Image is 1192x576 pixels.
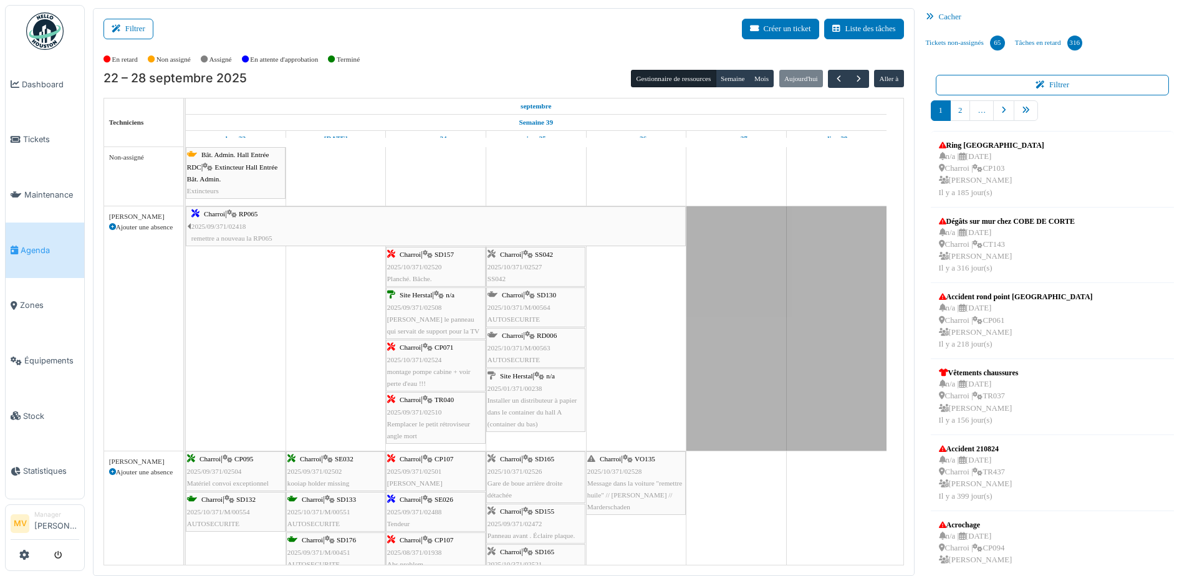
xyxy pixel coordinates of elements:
div: | [387,534,484,570]
span: SE032 [335,455,353,463]
a: 23 septembre 2025 [321,131,351,146]
span: SS042 [535,251,553,258]
a: Équipements [6,333,84,388]
div: | [488,453,584,501]
a: 22 septembre 2025 [517,98,555,114]
span: 2025/10/371/M/00551 [287,508,350,516]
button: Filtrer [936,75,1170,95]
label: Assigné [209,54,232,65]
div: [PERSON_NAME] [109,211,178,222]
span: CP107 [435,455,453,463]
span: kooiap holder missing [287,479,349,487]
a: Tickets [6,112,84,168]
span: Charroi [502,291,523,299]
a: Maintenance [6,167,84,223]
span: Bât. Admin. Hall Entrée RDC [187,151,269,170]
span: Dashboard [22,79,79,90]
div: | [387,249,484,285]
span: SD157 [435,251,454,258]
span: Charroi [500,455,521,463]
button: Liste des tâches [824,19,904,39]
li: [PERSON_NAME] [34,510,79,537]
span: 2025/10/371/M/00564 [488,304,550,311]
span: Charroi [300,455,321,463]
a: Tickets non-assignés [921,26,1010,60]
span: 2025/09/371/02502 [287,468,342,475]
span: SD165 [535,455,554,463]
span: 2025/10/371/02520 [387,263,442,271]
span: Charroi [500,548,521,555]
label: En attente d'approbation [250,54,318,65]
span: CP071 [435,343,453,351]
span: 2025/09/371/02501 [387,468,442,475]
a: 26 septembre 2025 [623,131,650,146]
button: Mois [749,70,774,87]
a: Tâches en retard [1010,26,1087,60]
div: Dégâts sur mur chez COBE DE CORTE [939,216,1075,227]
h2: 22 – 28 septembre 2025 [103,71,247,86]
span: AUTOSECURITE [187,520,239,527]
span: 2025/09/371/02510 [387,408,442,416]
span: 2025/09/371/02488 [387,508,442,516]
span: VO135 [635,455,655,463]
button: Suivant [848,70,869,88]
span: Charroi [400,343,421,351]
label: En retard [112,54,138,65]
a: Semaine 39 [516,115,556,130]
span: Charroi [500,251,521,258]
span: 2025/10/371/02521 [488,560,542,568]
span: Charroi [502,332,523,339]
a: … [969,100,994,121]
span: Charroi [302,536,323,544]
span: Tickets [23,133,79,145]
div: Vêtements chaussures [939,367,1019,378]
div: | [488,330,584,366]
span: Message dans la voiture "remettre huile" // [PERSON_NAME] // Marderschaden [587,479,682,511]
span: Planché. Bâche. [387,275,432,282]
a: Stock [6,388,84,444]
span: 2025/10/371/02524 [387,356,442,363]
span: Charroi [400,455,421,463]
div: Accident 210824 [939,443,1012,454]
span: Vacances [686,208,724,219]
button: Aujourd'hui [779,70,823,87]
div: Acrochage [939,519,1012,530]
div: | [488,249,584,285]
a: Dashboard [6,57,84,112]
span: Agenda [21,244,79,256]
span: Charroi [400,536,421,544]
span: Maintenance [24,189,79,201]
a: Dégâts sur mur chez COBE DE CORTE n/a |[DATE] Charroi |CT143 [PERSON_NAME]Il y a 316 jour(s) [936,213,1078,278]
div: | [488,370,584,430]
div: n/a | [DATE] Charroi | TR437 [PERSON_NAME] Il y a 399 jour(s) [939,454,1012,502]
span: SD130 [537,291,556,299]
span: Stock [23,410,79,422]
a: 1 [931,100,951,121]
div: Non-assigné [109,152,178,163]
a: Zones [6,278,84,334]
span: Gare de boue arrière droite détachée [488,479,563,499]
span: 2025/10/371/02527 [488,263,542,271]
span: AUTOSECURITE [287,560,340,568]
span: Extincteur Hall Entrée Bât. Admin. [187,163,277,183]
span: Charroi [400,251,421,258]
span: CP107 [435,536,453,544]
a: Vêtements chaussures n/a |[DATE] Charroi |TR037 [PERSON_NAME]Il y a 156 jour(s) [936,364,1022,430]
span: Remplacer le petit rétroviseur angle mort [387,420,470,439]
nav: pager [931,100,1175,131]
span: 2025/09/371/02472 [488,520,542,527]
span: SD133 [337,496,356,503]
div: | [587,453,685,513]
span: CP095 [234,455,253,463]
span: SD165 [535,548,554,555]
div: Ajouter une absence [109,222,178,233]
span: 2025/10/371/02526 [488,468,542,475]
div: | [387,494,484,530]
span: Charroi [500,507,521,515]
div: | [488,506,584,542]
button: Aller à [874,70,903,87]
a: Accident 210824 n/a |[DATE] Charroi |TR437 [PERSON_NAME]Il y a 399 jour(s) [936,440,1016,506]
span: [PERSON_NAME] le panneau qui servait de support pour la TV [387,315,479,335]
span: Charroi [302,496,323,503]
button: Filtrer [103,19,153,39]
